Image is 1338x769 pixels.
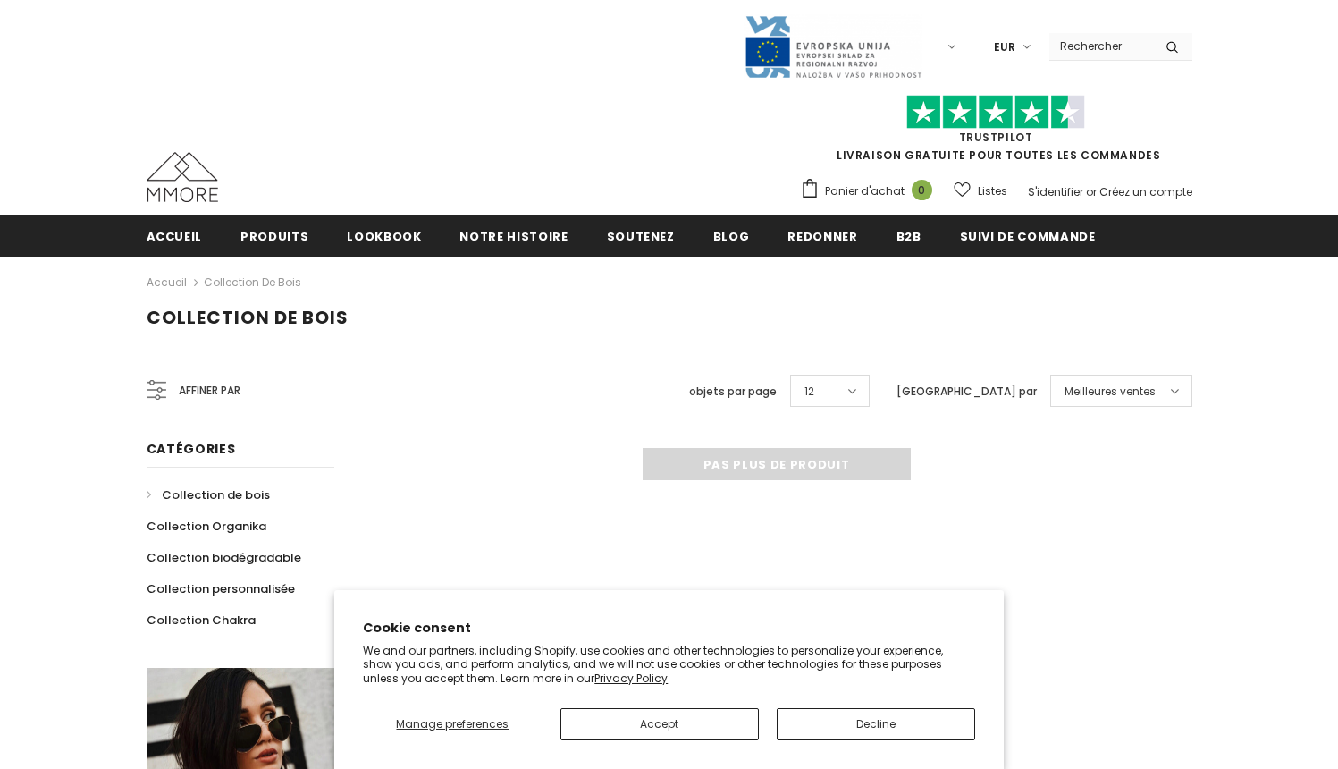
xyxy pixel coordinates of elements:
[363,644,975,686] p: We and our partners, including Shopify, use cookies and other technologies to personalize your ex...
[147,228,203,245] span: Accueil
[147,612,256,629] span: Collection Chakra
[713,215,750,256] a: Blog
[147,511,266,542] a: Collection Organika
[800,103,1192,163] span: LIVRAISON GRATUITE POUR TOUTES LES COMMANDES
[1086,184,1097,199] span: or
[396,716,509,731] span: Manage preferences
[744,38,922,54] a: Javni Razpis
[147,573,295,604] a: Collection personnalisée
[147,549,301,566] span: Collection biodégradable
[800,178,941,205] a: Panier d'achat 0
[147,152,218,202] img: Cas MMORE
[147,542,301,573] a: Collection biodégradable
[804,383,814,401] span: 12
[906,95,1085,130] img: Faites confiance aux étoiles pilotes
[363,619,975,638] h2: Cookie consent
[607,215,675,256] a: soutenez
[147,440,236,458] span: Catégories
[960,215,1096,256] a: Suivi de commande
[607,228,675,245] span: soutenez
[1049,33,1152,59] input: Search Site
[1065,383,1156,401] span: Meilleures ventes
[959,130,1033,145] a: TrustPilot
[896,383,1037,401] label: [GEOGRAPHIC_DATA] par
[777,708,975,740] button: Decline
[162,486,270,503] span: Collection de bois
[459,228,568,245] span: Notre histoire
[994,38,1015,56] span: EUR
[787,228,857,245] span: Redonner
[147,518,266,535] span: Collection Organika
[689,383,777,401] label: objets par page
[240,228,308,245] span: Produits
[978,182,1007,200] span: Listes
[147,604,256,636] a: Collection Chakra
[147,580,295,597] span: Collection personnalisée
[240,215,308,256] a: Produits
[560,708,759,740] button: Accept
[713,228,750,245] span: Blog
[1099,184,1192,199] a: Créez un compte
[896,215,921,256] a: B2B
[594,671,668,686] a: Privacy Policy
[459,215,568,256] a: Notre histoire
[896,228,921,245] span: B2B
[912,180,932,200] span: 0
[147,479,270,511] a: Collection de bois
[744,14,922,80] img: Javni Razpis
[204,275,301,290] a: Collection de bois
[1028,184,1083,199] a: S'identifier
[363,708,542,740] button: Manage preferences
[787,215,857,256] a: Redonner
[147,272,187,293] a: Accueil
[954,175,1007,207] a: Listes
[147,305,349,330] span: Collection de bois
[179,381,240,401] span: Affiner par
[960,228,1096,245] span: Suivi de commande
[347,228,421,245] span: Lookbook
[825,182,905,200] span: Panier d'achat
[347,215,421,256] a: Lookbook
[147,215,203,256] a: Accueil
